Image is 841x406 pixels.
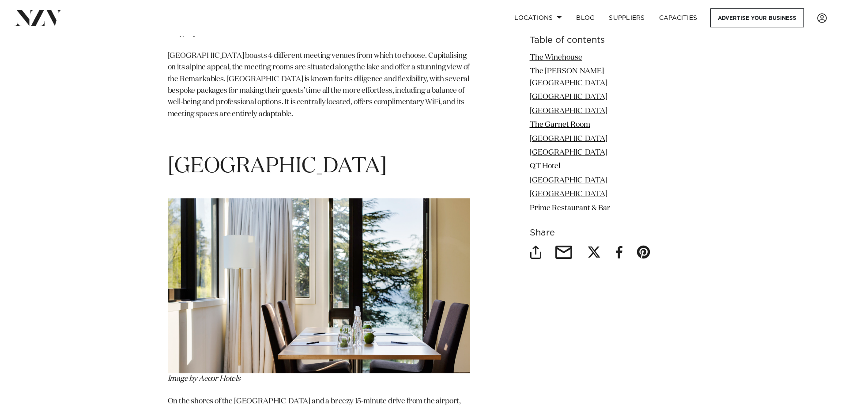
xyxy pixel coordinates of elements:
[530,121,590,129] a: The Garnet Room
[530,190,607,198] a: [GEOGRAPHIC_DATA]
[530,107,607,115] a: [GEOGRAPHIC_DATA]
[652,8,705,27] a: Capacities
[530,54,582,61] a: The Winehouse
[569,8,602,27] a: BLOG
[530,93,607,101] a: [GEOGRAPHIC_DATA]
[168,52,470,118] span: [GEOGRAPHIC_DATA] boasts 4 different meeting venues from which to choose. Capitalising on its alp...
[530,177,607,184] a: [GEOGRAPHIC_DATA]
[168,156,387,177] span: [GEOGRAPHIC_DATA]
[710,8,804,27] a: Advertise your business
[530,68,607,87] a: The [PERSON_NAME][GEOGRAPHIC_DATA]
[168,375,241,383] span: Image by Accor Hotels
[530,205,611,212] a: Prime Restaurant & Bar
[530,36,674,45] h6: Table of contents
[14,10,62,26] img: nzv-logo.png
[530,228,674,238] h6: Share
[530,163,560,171] a: QT Hotel
[602,8,652,27] a: SUPPLIERS
[507,8,569,27] a: Locations
[530,135,607,143] a: [GEOGRAPHIC_DATA]
[530,149,607,156] a: [GEOGRAPHIC_DATA]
